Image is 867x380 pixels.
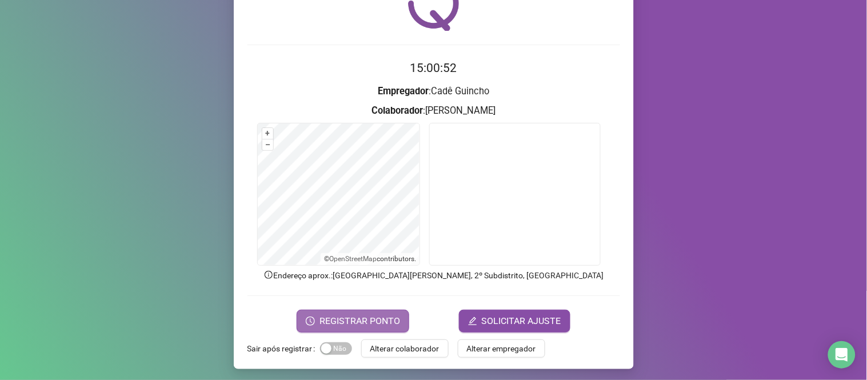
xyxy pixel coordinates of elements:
[247,103,620,118] h3: : [PERSON_NAME]
[370,342,440,355] span: Alterar colaborador
[467,342,536,355] span: Alterar empregador
[458,339,545,358] button: Alterar empregador
[378,86,429,97] strong: Empregador
[828,341,856,369] div: Open Intercom Messenger
[262,128,273,139] button: +
[297,310,409,333] button: REGISTRAR PONTO
[482,314,561,328] span: SOLICITAR AJUSTE
[247,84,620,99] h3: : Cadê Guincho
[361,339,449,358] button: Alterar colaborador
[459,310,570,333] button: editSOLICITAR AJUSTE
[306,317,315,326] span: clock-circle
[319,314,400,328] span: REGISTRAR PONTO
[371,105,423,116] strong: Colaborador
[263,270,274,280] span: info-circle
[329,255,377,263] a: OpenStreetMap
[262,139,273,150] button: –
[468,317,477,326] span: edit
[410,61,457,75] time: 15:00:52
[247,269,620,282] p: Endereço aprox. : [GEOGRAPHIC_DATA][PERSON_NAME], 2º Subdistrito, [GEOGRAPHIC_DATA]
[247,339,320,358] label: Sair após registrar
[324,255,416,263] li: © contributors.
